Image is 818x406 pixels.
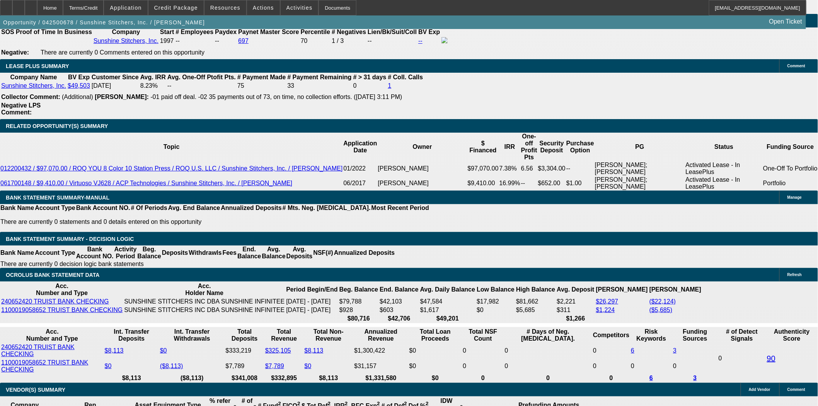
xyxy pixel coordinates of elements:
[763,161,818,176] td: One-Off To Portfolio
[237,74,286,80] b: # Payment Made
[516,282,556,297] th: High Balance
[76,204,131,212] th: Bank Account NO.
[476,298,515,305] td: $17,982
[215,37,237,45] td: --
[378,133,467,161] th: Owner
[332,29,366,35] b: # Negatives
[140,82,166,90] td: 8.23%
[281,0,319,15] button: Activities
[538,176,566,191] td: $652.00
[301,38,330,44] div: 70
[556,298,595,305] td: $2,221
[343,161,377,176] td: 01/2022
[332,38,366,44] div: 1 / 3
[379,298,419,305] td: $42,103
[225,328,264,343] th: Total Deposits
[499,161,521,176] td: 7.38%
[160,37,174,45] td: 1997
[1,282,123,297] th: Acc. Number and Type
[596,298,619,305] a: $26,297
[787,64,805,68] span: Comment
[521,133,538,161] th: One-off Profit Pts
[6,236,134,242] span: Bank Statement Summary - Decision Logic
[343,176,377,191] td: 06/2017
[225,343,264,358] td: $333,219
[148,0,204,15] button: Credit Package
[215,29,237,35] b: Paydex
[124,306,285,314] td: SUNSHINE STITCHERS INC DBA SUNSHINE INFINITEE
[595,133,685,161] th: PG
[160,347,167,354] a: $0
[339,315,378,322] th: $80,716
[68,74,90,80] b: BV Exp
[265,328,303,343] th: Total Revenue
[238,38,249,44] a: 697
[462,359,503,374] td: 0
[409,343,462,358] td: $0
[367,37,417,45] td: --
[210,5,240,11] span: Resources
[499,133,521,161] th: IRR
[104,328,159,343] th: Int. Transfer Deposits
[685,176,763,191] td: Activated Lease - In LeasePlus
[160,328,225,343] th: Int. Transfer Withdrawals
[718,328,766,343] th: # of Detect Signals
[76,246,114,260] th: Bank Account NO.
[521,161,538,176] td: 6.56
[388,74,423,80] b: # Coll. Calls
[0,218,429,225] p: There are currently 0 statements and 0 details entered on this opportunity
[34,204,76,212] th: Account Type
[673,328,717,343] th: Funding Sources
[287,74,351,80] b: # Payment Remaining
[95,94,149,100] b: [PERSON_NAME]:
[41,49,205,56] span: There are currently 0 Comments entered on this opportunity
[339,282,378,297] th: Beg. Balance
[222,246,237,260] th: Fees
[301,29,330,35] b: Percentile
[220,204,282,212] th: Annualized Deposits
[420,298,476,305] td: $47,584
[305,347,324,354] a: $8,113
[237,246,261,260] th: End. Balance
[420,306,476,314] td: $1,617
[649,307,673,313] a: ($5,685)
[1,307,123,313] a: 1100019058652 TRUIST BANK CHECKING
[137,246,161,260] th: Beg. Balance
[112,29,140,35] b: Company
[176,38,180,44] span: --
[304,328,353,343] th: Total Non-Revenue
[763,133,818,161] th: Funding Source
[1,102,41,116] b: Negative LPS Comment:
[286,306,338,314] td: [DATE] - [DATE]
[225,359,264,374] td: $7,789
[409,328,462,343] th: Total Loan Proceeds
[749,387,770,392] span: Add Vendor
[1,298,109,305] a: 240652420 TRUIST BANK CHECKING
[0,165,343,172] a: 012200432 / $97,070.00 / ROQ YOU 8 Color 10 Station Press / ROQ U.S. LLC / Sunshine Stitchers, In...
[521,176,538,191] td: --
[104,374,159,382] th: $8,113
[238,29,299,35] b: Paynet Master Score
[237,82,286,90] td: 75
[631,328,672,343] th: Risk Keywords
[6,387,65,393] span: VENDOR(S) SUMMARY
[34,246,76,260] th: Account Type
[441,37,448,43] img: facebook-icon.png
[304,374,353,382] th: $8,113
[160,374,225,382] th: ($8,113)
[176,29,213,35] b: # Employees
[339,298,378,305] td: $79,788
[353,82,387,90] td: 0
[556,282,595,297] th: Avg. Deposit
[379,282,419,297] th: End. Balance
[516,306,556,314] td: $5,685
[476,306,515,314] td: $0
[150,94,402,100] span: -01 paid off deal. -02 35 payments out of 73, on time, no collection efforts. ([DATE] 3:11 PM)
[334,246,395,260] th: Annualized Deposits
[1,94,60,100] b: Collector Comment:
[596,307,615,313] a: $1,224
[131,204,168,212] th: # Of Periods
[104,0,147,15] button: Application
[420,282,476,297] th: Avg. Daily Balance
[160,363,183,369] a: ($8,113)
